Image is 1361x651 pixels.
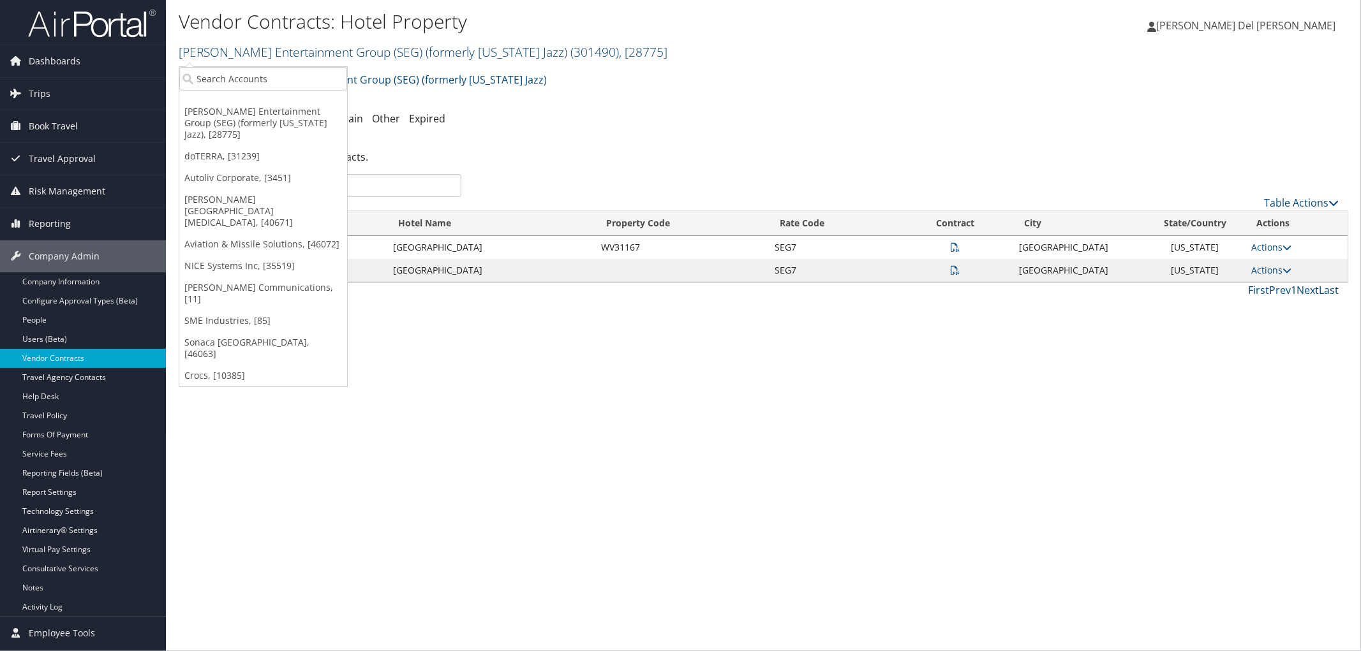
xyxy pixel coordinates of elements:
[179,140,1348,174] div: There are contracts.
[29,78,50,110] span: Trips
[1264,196,1339,210] a: Table Actions
[570,43,619,61] span: ( 301490 )
[179,8,958,35] h1: Vendor Contracts: Hotel Property
[179,365,347,386] a: Crocs, [10385]
[28,8,156,38] img: airportal-logo.png
[179,277,347,310] a: [PERSON_NAME] Communications, [11]
[1145,236,1245,259] td: [US_STATE]
[29,617,95,649] span: Employee Tools
[1251,264,1291,276] a: Actions
[179,145,347,167] a: doTERRA, [31239]
[179,189,347,233] a: [PERSON_NAME][GEOGRAPHIC_DATA][MEDICAL_DATA], [40671]
[1013,259,1145,282] td: [GEOGRAPHIC_DATA]
[387,259,595,282] td: [GEOGRAPHIC_DATA]
[197,67,547,92] a: [PERSON_NAME] Entertainment Group (SEG) (formerly [US_STATE] Jazz)
[29,208,71,240] span: Reporting
[898,211,1013,236] th: Contract: activate to sort column ascending
[372,112,400,126] a: Other
[387,211,595,236] th: Hotel Name: activate to sort column ascending
[179,67,347,91] input: Search Accounts
[29,240,100,272] span: Company Admin
[179,332,347,365] a: Sonaca [GEOGRAPHIC_DATA], [46063]
[768,211,898,236] th: Rate Code: activate to sort column ascending
[1145,259,1245,282] td: [US_STATE]
[1156,18,1335,33] span: [PERSON_NAME] Del [PERSON_NAME]
[1248,283,1269,297] a: First
[29,143,96,175] span: Travel Approval
[179,101,347,145] a: [PERSON_NAME] Entertainment Group (SEG) (formerly [US_STATE] Jazz), [28775]
[29,110,78,142] span: Book Travel
[1269,283,1291,297] a: Prev
[1245,211,1348,236] th: Actions
[179,43,667,61] a: [PERSON_NAME] Entertainment Group (SEG) (formerly [US_STATE] Jazz)
[768,236,898,259] td: SEG7
[1145,211,1245,236] th: State/Country: activate to sort column ascending
[409,112,445,126] a: Expired
[179,167,347,189] a: Autoliv Corporate, [3451]
[29,45,80,77] span: Dashboards
[1147,6,1348,45] a: [PERSON_NAME] Del [PERSON_NAME]
[1251,241,1291,253] a: Actions
[1291,283,1297,297] a: 1
[768,259,898,282] td: SEG7
[179,310,347,332] a: SME Industries, [85]
[387,236,595,259] td: [GEOGRAPHIC_DATA]
[1013,211,1145,236] th: City: activate to sort column descending
[29,175,105,207] span: Risk Management
[1297,283,1319,297] a: Next
[619,43,667,61] span: , [ 28775 ]
[179,233,347,255] a: Aviation & Missile Solutions, [46072]
[595,211,768,236] th: Property Code: activate to sort column ascending
[595,236,768,259] td: WV31167
[179,255,347,277] a: NICE Systems Inc, [35519]
[1013,236,1145,259] td: [GEOGRAPHIC_DATA]
[1319,283,1339,297] a: Last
